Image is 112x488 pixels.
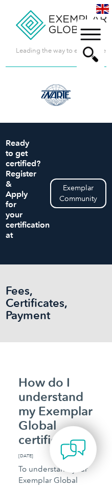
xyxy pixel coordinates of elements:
[18,452,94,459] span: [DATE]
[16,45,106,56] p: Leading the way to excellence
[60,437,86,462] img: contact-chat.png
[50,179,106,208] a: ExemplarCommunity
[6,285,95,322] h1: Fees, Certificates, Payment
[96,4,109,14] img: en
[6,138,106,240] h2: Ready to get certified? Register & Apply for your certification at
[18,375,94,447] h2: How do I understand my Exemplar Global certificate?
